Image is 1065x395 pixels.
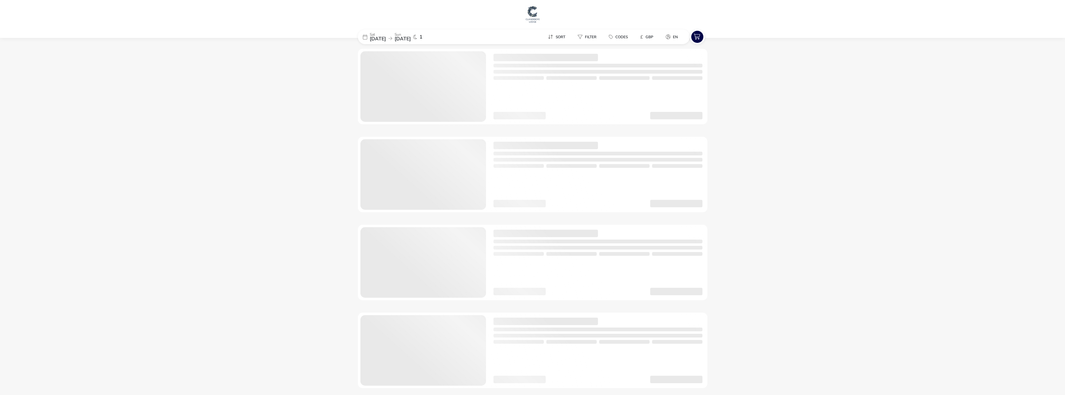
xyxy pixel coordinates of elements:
[573,32,601,41] button: Filter
[635,32,661,41] naf-pibe-menu-bar-item: £GBP
[395,35,411,42] span: [DATE]
[525,5,540,24] img: Main Website
[661,32,685,41] naf-pibe-menu-bar-item: en
[604,32,633,41] button: Codes
[358,30,451,44] div: Sat[DATE]Sun[DATE]1
[370,35,386,42] span: [DATE]
[543,32,573,41] naf-pibe-menu-bar-item: Sort
[543,32,570,41] button: Sort
[395,33,411,36] p: Sun
[556,34,565,39] span: Sort
[370,33,386,36] p: Sat
[673,34,678,39] span: en
[635,32,658,41] button: £GBP
[604,32,635,41] naf-pibe-menu-bar-item: Codes
[646,34,653,39] span: GBP
[419,34,423,39] span: 1
[615,34,628,39] span: Codes
[585,34,596,39] span: Filter
[573,32,604,41] naf-pibe-menu-bar-item: Filter
[661,32,683,41] button: en
[640,34,643,40] i: £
